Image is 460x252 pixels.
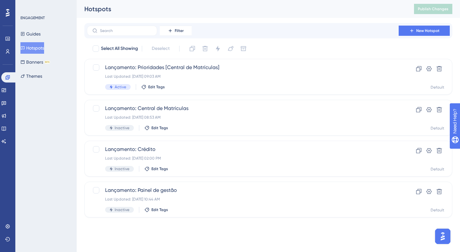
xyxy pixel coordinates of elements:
[399,26,450,36] button: New Hotspot
[20,42,44,54] button: Hotspots
[115,84,126,90] span: Active
[416,28,440,33] span: New Hotspot
[20,70,42,82] button: Themes
[105,146,380,153] span: Lançamento: Crédito
[20,56,50,68] button: BannersBETA
[151,207,168,212] span: Edit Tags
[105,115,380,120] div: Last Updated: [DATE] 08:53 AM
[115,166,129,171] span: Inactive
[105,197,380,202] div: Last Updated: [DATE] 10:44 AM
[115,125,129,130] span: Inactive
[175,28,184,33] span: Filter
[144,207,168,212] button: Edit Tags
[44,60,50,64] div: BETA
[115,207,129,212] span: Inactive
[20,15,45,20] div: ENGAGEMENT
[84,4,398,13] div: Hotspots
[146,43,175,54] button: Deselect
[433,227,452,246] iframe: UserGuiding AI Assistant Launcher
[15,2,40,9] span: Need Help?
[151,125,168,130] span: Edit Tags
[141,84,165,90] button: Edit Tags
[105,64,380,71] span: Lançamento: Prioridades [Central de Matrículas]
[105,156,380,161] div: Last Updated: [DATE] 02:00 PM
[100,28,152,33] input: Search
[148,84,165,90] span: Edit Tags
[431,85,444,90] div: Default
[105,74,380,79] div: Last Updated: [DATE] 09:03 AM
[105,186,380,194] span: Lançamento: Painel de gestão
[144,125,168,130] button: Edit Tags
[144,166,168,171] button: Edit Tags
[431,126,444,131] div: Default
[160,26,192,36] button: Filter
[105,105,380,112] span: Lançamento: Central de Matrículas
[418,6,448,12] span: Publish Changes
[152,45,170,52] span: Deselect
[431,208,444,213] div: Default
[431,167,444,172] div: Default
[151,166,168,171] span: Edit Tags
[414,4,452,14] button: Publish Changes
[20,28,41,40] button: Guides
[101,45,138,52] span: Select All Showing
